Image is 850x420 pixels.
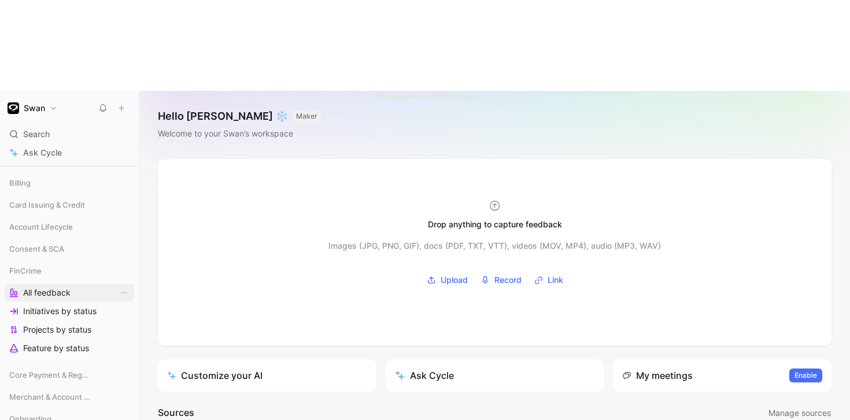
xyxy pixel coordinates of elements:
[5,388,134,409] div: Merchant & Account Funding
[167,369,263,382] div: Customize your AI
[5,100,60,116] button: SwanSwan
[5,240,134,257] div: Consent & SCA
[5,340,134,357] a: Feature by status
[768,406,831,420] span: Manage sources
[494,273,522,287] span: Record
[118,287,130,299] button: View actions
[530,271,567,289] button: Link
[5,218,134,235] div: Account Lifecycle
[23,146,62,160] span: Ask Cycle
[5,218,134,239] div: Account Lifecycle
[5,196,134,213] div: Card Issuing & Credit
[5,388,134,406] div: Merchant & Account Funding
[9,177,31,189] span: Billing
[23,305,97,317] span: Initiatives by status
[5,174,134,195] div: Billing
[158,109,321,123] h1: Hello [PERSON_NAME] ❄️
[9,369,90,381] span: Core Payment & Regulatory
[794,370,817,381] span: Enable
[441,273,468,287] span: Upload
[23,287,71,299] span: All feedback
[9,265,42,277] span: FinCrime
[789,369,822,382] button: Enable
[9,221,73,233] span: Account Lifecycle
[5,366,134,384] div: Core Payment & Regulatory
[386,359,604,392] button: Ask Cycle
[622,369,693,382] div: My meetings
[5,284,134,301] a: All feedbackView actions
[428,218,562,231] div: Drop anything to capture feedback
[5,240,134,261] div: Consent & SCA
[5,144,134,161] a: Ask Cycle
[5,262,134,279] div: FinCrime
[5,174,134,191] div: Billing
[5,126,134,143] div: Search
[158,127,321,141] div: Welcome to your Swan’s workspace
[395,369,454,382] div: Ask Cycle
[5,366,134,387] div: Core Payment & Regulatory
[23,324,91,336] span: Projects by status
[423,271,472,289] button: Upload
[23,127,50,141] span: Search
[293,110,321,122] button: MAKER
[8,102,19,114] img: Swan
[328,239,661,253] div: Images (JPG, PNG, GIF), docs (PDF, TXT, VTT), videos (MOV, MP4), audio (MP3, WAV)
[9,243,64,255] span: Consent & SCA
[548,273,563,287] span: Link
[23,342,89,354] span: Feature by status
[24,103,45,113] h1: Swan
[9,391,91,403] span: Merchant & Account Funding
[9,199,85,211] span: Card Issuing & Credit
[5,262,134,357] div: FinCrimeAll feedbackView actionsInitiatives by statusProjects by statusFeature by status
[5,196,134,217] div: Card Issuing & Credit
[476,271,526,289] button: Record
[158,359,376,392] a: Customize your AI
[5,303,134,320] a: Initiatives by status
[5,321,134,338] a: Projects by status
